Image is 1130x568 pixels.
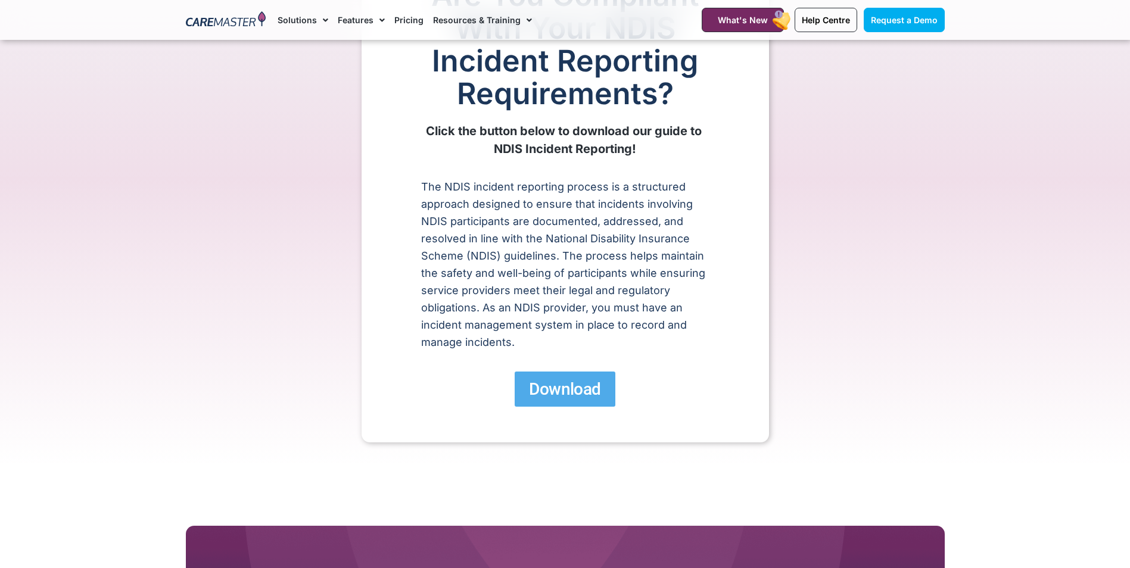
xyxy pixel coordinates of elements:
[871,15,938,25] span: Request a Demo
[515,372,615,407] a: Download
[802,15,850,25] span: Help Centre
[186,11,266,29] img: CareMaster Logo
[529,379,600,400] span: Download
[795,8,857,32] a: Help Centre
[702,8,784,32] a: What's New
[718,15,768,25] span: What's New
[421,178,709,351] p: The NDIS incident reporting process is a structured approach designed to ensure that incidents in...
[864,8,945,32] a: Request a Demo
[426,124,705,156] b: Click the button below to download our guide to NDIS Incident Reporting!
